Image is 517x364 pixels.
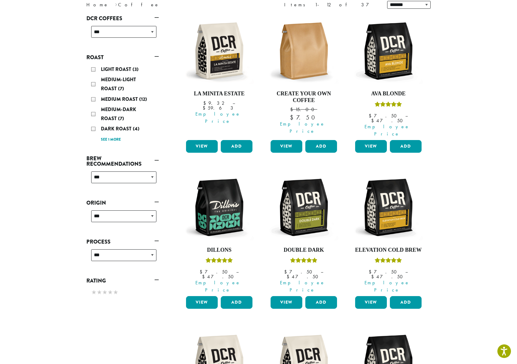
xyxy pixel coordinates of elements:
span: $ [369,113,374,119]
span: Employee Price [182,279,254,294]
img: DCR-12oz-Ava-Blonde-Stock-scaled.png [354,16,423,86]
span: – [321,269,323,275]
bdi: 59.63 [203,105,236,111]
bdi: 7.50 [290,113,317,121]
a: See 1 more [101,137,121,143]
span: ★ [108,288,113,297]
span: Employee Price [351,279,423,294]
div: Rated 4.50 out of 5 [290,257,317,266]
h4: Elevation Cold Brew [354,247,423,254]
a: View [355,296,387,309]
span: ★ [91,288,97,297]
a: Roast [86,52,159,62]
a: Process [86,237,159,247]
span: $ [371,117,376,124]
h4: Double Dark [269,247,339,254]
bdi: 47.50 [371,273,406,280]
span: $ [290,106,295,113]
bdi: 7.50 [200,269,230,275]
a: View [271,140,302,153]
img: DCR-12oz-Elevation-Cold-Brew-Stock-scaled.png [354,173,423,242]
button: Add [305,296,337,309]
span: – [405,113,408,119]
bdi: 47.50 [371,117,406,124]
span: (7) [118,85,124,92]
span: $ [203,105,208,111]
span: $ [371,273,376,280]
span: ★ [113,288,118,297]
button: Add [390,296,422,309]
div: Brew Recommendations [86,169,159,190]
a: DCR Coffees [86,13,159,24]
span: – [233,100,235,106]
button: Add [221,140,252,153]
span: $ [200,269,205,275]
span: Dark Roast [101,125,133,132]
a: Home [86,2,109,8]
span: $ [287,273,292,280]
h4: Create Your Own Coffee [269,91,339,104]
span: $ [203,100,208,106]
span: (4) [133,125,140,132]
span: (7) [118,115,124,122]
a: View [271,296,302,309]
bdi: 7.50 [284,269,315,275]
nav: Breadcrumb [86,1,249,8]
a: Ava BlondeRated 5.00 out of 5 Employee Price [354,16,423,138]
bdi: 15.00 [290,106,317,113]
bdi: 9.32 [203,100,227,106]
span: (12) [139,96,147,103]
span: Light Roast [101,66,133,73]
a: Double DarkRated 4.50 out of 5 Employee Price [269,173,339,294]
span: $ [369,269,374,275]
a: DillonsRated 5.00 out of 5 Employee Price [185,173,254,294]
span: Employee Price [267,120,339,135]
button: Add [221,296,252,309]
img: DCR-12oz-Double-Dark-Stock-scaled.png [269,173,339,242]
div: Process [86,247,159,268]
a: Origin [86,198,159,208]
div: Rated 5.00 out of 5 [206,257,233,266]
a: View [355,140,387,153]
bdi: 47.50 [287,273,321,280]
span: – [405,269,408,275]
a: Create Your Own Coffee $15.00 Employee Price [269,16,339,138]
span: (3) [133,66,139,73]
button: Add [305,140,337,153]
span: Medium-Light Roast [101,76,136,92]
div: Items 1-12 of 37 [284,1,378,8]
h4: Dillons [185,247,254,254]
a: Rating [86,276,159,286]
span: Employee Price [351,123,423,138]
bdi: 7.50 [369,113,400,119]
div: Rated 5.00 out of 5 [375,101,402,110]
span: Medium Roast [101,96,139,103]
span: – [236,269,239,275]
a: La Minita Estate Employee Price [185,16,254,138]
div: DCR Coffees [86,24,159,45]
img: DCR-12oz-Dillons-Stock-scaled.png [185,173,254,242]
div: Roast [86,62,159,146]
a: View [186,296,218,309]
div: Rating [86,286,159,300]
span: $ [202,273,207,280]
span: ★ [97,288,102,297]
a: View [186,140,218,153]
span: Employee Price [182,110,254,125]
div: Rated 5.00 out of 5 [375,257,402,266]
img: 12oz-Label-Free-Bag-KRAFT-e1707417954251.png [269,16,339,86]
img: DCR-12oz-La-Minita-Estate-Stock-scaled.png [185,16,254,86]
span: Medium-Dark Roast [101,106,136,122]
span: ★ [102,288,108,297]
h4: Ava Blonde [354,91,423,97]
bdi: 47.50 [202,273,236,280]
a: Brew Recommendations [86,153,159,169]
button: Add [390,140,422,153]
span: Employee Price [267,279,339,294]
h4: La Minita Estate [185,91,254,97]
div: Origin [86,208,159,229]
span: $ [290,113,296,121]
span: $ [284,269,289,275]
a: Elevation Cold BrewRated 5.00 out of 5 Employee Price [354,173,423,294]
bdi: 7.50 [369,269,400,275]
